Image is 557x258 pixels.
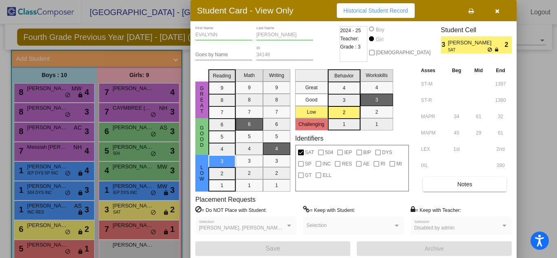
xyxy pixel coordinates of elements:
[382,148,392,157] span: DYS
[305,159,312,169] span: SP
[256,52,314,58] input: Enter ID
[323,170,331,180] span: ELL
[421,159,443,172] input: assessment
[343,7,408,14] span: Historical Student Record
[340,26,361,35] span: 2024 - 25
[441,26,512,34] h3: Student Cell
[419,66,445,75] th: Asses
[303,206,355,214] label: = Keep with Student:
[357,241,512,256] button: Archive
[197,5,294,15] h3: Student Card - View Only
[323,159,331,169] span: INC
[344,148,352,157] span: IEP
[305,148,314,157] span: SAT
[421,110,443,123] input: assessment
[265,245,280,252] span: Save
[396,159,402,169] span: MI
[468,66,489,75] th: Mid
[340,35,359,43] span: Teacher:
[445,66,468,75] th: Beg
[376,36,384,43] div: Girl
[195,206,267,214] label: = Do NOT Place with Student:
[457,181,472,187] span: Notes
[448,47,487,53] span: SAT
[423,177,506,192] button: Notes
[325,148,333,157] span: 504
[376,26,385,33] div: Boy
[489,66,512,75] th: End
[505,40,512,50] span: 2
[363,148,371,157] span: BIP
[198,86,206,114] span: Great
[448,39,493,47] span: [PERSON_NAME]
[305,170,312,180] span: GT
[363,159,369,169] span: AE
[380,159,385,169] span: RI
[342,159,352,169] span: RES
[195,241,350,256] button: Save
[425,245,444,252] span: Archive
[441,40,448,50] span: 3
[421,78,443,90] input: assessment
[337,3,415,18] button: Historical Student Record
[340,43,360,51] span: Grade : 3
[195,196,256,203] label: Placement Requests
[295,135,323,142] label: Identifiers
[198,165,206,182] span: Low
[421,94,443,106] input: assessment
[421,143,443,155] input: assessment
[198,125,206,148] span: Good
[376,48,431,57] span: [DEMOGRAPHIC_DATA]
[195,52,252,58] input: goes by name
[411,206,461,214] label: = Keep with Teacher:
[421,127,443,139] input: assessment
[414,225,455,231] span: Disabled by admin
